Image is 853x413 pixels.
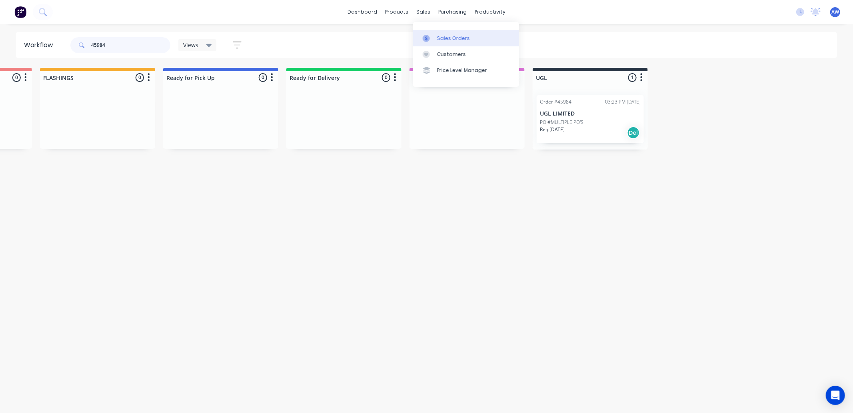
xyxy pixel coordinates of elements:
[540,98,571,106] div: Order #45984
[413,30,519,46] a: Sales Orders
[437,51,466,58] div: Customers
[413,62,519,78] a: Price Level Manager
[540,119,583,126] p: PO #MULTIPLE PO'S
[14,6,26,18] img: Factory
[540,110,641,117] p: UGL LIMITED
[437,67,487,74] div: Price Level Manager
[91,37,170,53] input: Search for orders...
[540,126,565,133] p: Req. [DATE]
[183,41,198,49] span: Views
[605,98,641,106] div: 03:23 PM [DATE]
[413,46,519,62] a: Customers
[537,95,644,143] div: Order #4598403:23 PM [DATE]UGL LIMITEDPO #MULTIPLE PO'SReq.[DATE]Del
[627,126,640,139] div: Del
[344,6,381,18] a: dashboard
[434,6,471,18] div: purchasing
[412,6,434,18] div: sales
[437,35,470,42] div: Sales Orders
[826,386,845,405] div: Open Intercom Messenger
[381,6,412,18] div: products
[831,8,839,16] span: AW
[24,40,57,50] div: Workflow
[471,6,509,18] div: productivity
